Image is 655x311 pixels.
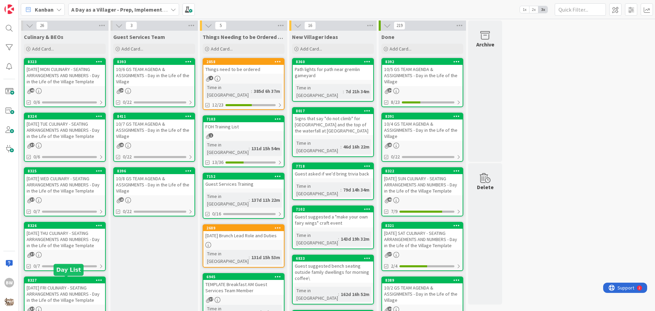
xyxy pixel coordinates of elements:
[114,59,194,86] div: 839310/6 GS TEAM AGENDA & ASSIGNMENTS - Day in the Life of the Village
[293,255,373,261] div: 6833
[205,84,251,99] div: Time in [GEOGRAPHIC_DATA]
[296,109,373,113] div: 8017
[206,274,284,279] div: 6945
[292,33,338,40] span: New Villager Ideas
[296,59,373,64] div: 8360
[382,277,463,305] div: 838910/2 GS TEAM AGENDA & ASSIGNMENTS - Day in the Life of the Village
[388,197,392,202] span: 40
[28,59,105,64] div: 8323
[249,196,250,204] span: :
[25,59,105,86] div: 8323[DATE] MON CULINARY - SEATING ARRANGEMENTS AND NUMBERS - Day in the Life of the Village Template
[382,59,463,65] div: 8392
[203,231,284,240] div: [DATE] Brunch Lead Role and Duties
[203,280,284,295] div: TEMPLATE Breakfast AM Guest Services Team Member
[25,119,105,141] div: [DATE] TUE CULINARY - SEATING ARRANGEMENTS AND NUMBERS - Day in the Life of the Village Template
[205,141,249,156] div: Time in [GEOGRAPHIC_DATA]
[30,197,34,202] span: 37
[293,59,373,80] div: 8360Path lights for path near gremlin gameyard
[250,145,282,152] div: 131d 15h 54m
[555,3,606,16] input: Quick Filter...
[340,186,341,194] span: :
[251,87,252,95] span: :
[203,225,284,231] div: 2689
[25,229,105,250] div: [DATE] THU CULINARY - SEATING ARRANGEMENTS AND NUMBERS - Day in the Life of the Village Template
[209,76,213,80] span: 4
[382,283,463,305] div: 10/2 GS TEAM AGENDA & ASSIGNMENTS - Day in the Life of the Village
[382,113,463,119] div: 8391
[529,6,538,13] span: 2x
[203,180,284,188] div: Guest Services Training
[203,225,284,240] div: 2689[DATE] Brunch Lead Role and Duties
[25,223,105,229] div: 8326
[296,256,373,261] div: 6833
[30,88,34,93] span: 40
[4,297,14,307] img: avatar
[382,113,463,141] div: 839110/4 GS TEAM AGENDA & ASSIGNMENTS - Day in the Life of the Village
[25,223,105,250] div: 8326[DATE] THU CULINARY - SEATING ARRANGEMENTS AND NUMBERS - Day in the Life of the Village Template
[25,277,105,305] div: 8327[DATE] FRI CULINARY - SEATING ARRANGEMENTS AND NUMBERS - Day in the Life of the Village Template
[293,65,373,80] div: Path lights for path near gremlin gameyard
[33,208,40,215] span: 0/7
[293,169,373,178] div: Guest asked if we'd bring trivia back
[206,226,284,230] div: 2689
[212,159,223,166] span: 13/36
[388,88,392,93] span: 24
[205,250,249,265] div: Time in [GEOGRAPHIC_DATA]
[30,307,34,311] span: 37
[344,88,371,95] div: 7d 21h 34m
[382,168,463,174] div: 8322
[385,59,463,64] div: 8392
[206,117,284,122] div: 7103
[391,208,397,215] span: 7/9
[32,46,54,52] span: Add Card...
[35,3,37,8] div: 2
[114,113,194,119] div: 8411
[293,255,373,283] div: 6833Guest suggested bench seating outside family dwellings for morning coffee\
[391,99,400,106] span: 8/23
[340,143,341,151] span: :
[300,46,322,52] span: Add Card...
[293,108,373,114] div: 8017
[385,169,463,173] div: 8322
[35,5,54,14] span: Kanban
[209,297,213,301] span: 37
[4,4,14,14] img: Visit kanbanzone.com
[394,22,405,30] span: 219
[203,116,284,122] div: 7103
[296,164,373,169] div: 7718
[252,87,282,95] div: 385d 6h 37m
[476,40,494,48] div: Archive
[295,182,340,197] div: Time in [GEOGRAPHIC_DATA]
[28,114,105,119] div: 8324
[25,283,105,305] div: [DATE] FRI CULINARY - SEATING ARRANGEMENTS AND NUMBERS - Day in the Life of the Village Template
[382,119,463,141] div: 10/4 GS TEAM AGENDA & ASSIGNMENTS - Day in the Life of the Village
[203,65,284,74] div: Things need to be ordered
[203,116,284,131] div: 7103FOH Training List
[203,173,284,188] div: 7152Guest Services Training
[25,113,105,119] div: 8324
[33,153,40,160] span: 0/6
[382,223,463,229] div: 8321
[121,46,143,52] span: Add Card...
[117,169,194,173] div: 8396
[30,143,34,147] span: 37
[114,119,194,141] div: 10/7 GS TEAM AGENDA & ASSIGNMENTS - Day in the Life of the Village
[391,153,400,160] span: 0/22
[56,267,81,273] h5: Day List
[28,169,105,173] div: 8325
[293,212,373,227] div: Guest suggested a "make your own fairy wings" craft event
[123,208,132,215] span: 0/22
[339,235,371,243] div: 143d 19h 32m
[205,193,249,208] div: Time in [GEOGRAPHIC_DATA]
[203,59,284,74] div: 2858Things need to be ordered
[212,101,223,109] span: 12/23
[203,122,284,131] div: FOH Training List
[25,168,105,195] div: 8325[DATE] WED CULINARY - SEATING ARRANGEMENTS AND NUMBERS - Day in the Life of the Village Template
[388,143,392,147] span: 23
[304,22,316,30] span: 16
[538,6,548,13] span: 3x
[33,99,40,106] span: 0/6
[203,33,285,40] span: Things Needing to be Ordered - PUT IN CARD, Don't make new card
[206,59,284,64] div: 2858
[385,223,463,228] div: 8321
